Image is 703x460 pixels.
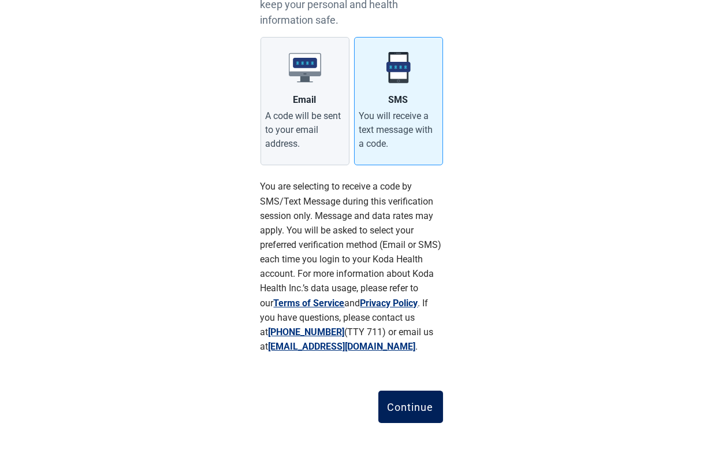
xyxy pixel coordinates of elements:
[293,93,317,107] div: Email
[359,109,438,151] div: You will receive a text message with a code.
[378,391,443,423] button: Continue
[388,401,434,413] div: Continue
[266,109,344,151] div: A code will be sent to your email address.
[360,298,418,309] a: Privacy Policy
[269,327,345,337] a: [PHONE_NUMBER]
[269,341,416,352] a: [EMAIL_ADDRESS][DOMAIN_NAME]
[389,93,408,107] div: SMS
[274,298,345,309] a: Terms of Service
[261,179,443,354] p: You are selecting to receive a code by SMS/Text Message during this verification session only. Me...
